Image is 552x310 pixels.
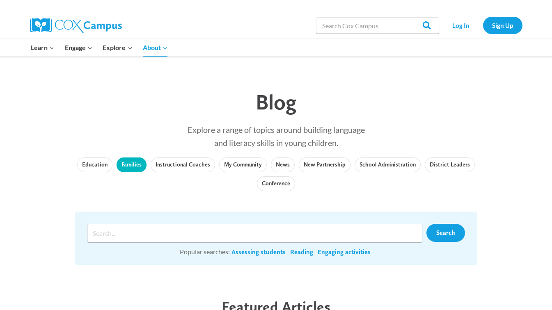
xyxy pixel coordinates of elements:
[30,18,122,33] img: Cox Campus
[219,157,267,172] a: My Community
[483,17,522,34] a: Sign Up
[98,39,138,56] button: Child menu of Explore
[256,89,297,115] span: Blog
[271,157,295,172] a: News
[299,157,350,172] a: New Partnership
[425,157,475,172] a: District Leaders
[426,224,465,242] a: Search
[87,224,426,242] form: Search form
[443,17,479,34] a: Log In
[316,17,439,34] input: Search Cox Campus
[443,17,522,34] nav: Secondary Navigation
[60,39,98,56] button: Child menu of Engage
[436,229,455,237] span: Search
[355,157,421,172] a: School Administration
[151,157,215,172] a: Instructional Coaches
[137,39,173,56] button: Child menu of About
[290,248,313,257] a: Reading
[318,248,371,257] a: Engaging activities
[231,248,286,257] a: Assessing students
[26,39,60,56] button: Child menu of Learn
[75,123,477,149] p: Explore a range of topics around building language and literacy skills in young children.
[87,224,422,242] input: Search input
[117,157,147,172] a: Families
[26,39,173,56] nav: Primary Navigation
[180,248,230,255] span: Popular searches:
[77,157,112,172] a: Education
[257,176,295,191] a: Conference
